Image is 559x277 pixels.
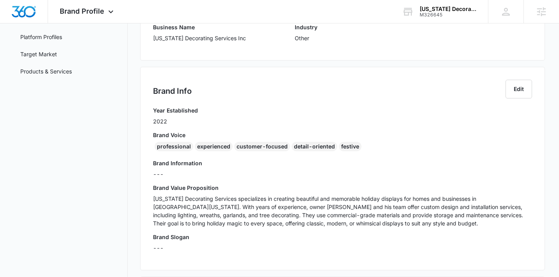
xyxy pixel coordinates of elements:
[20,33,62,41] a: Platform Profiles
[153,159,532,167] h3: Brand Information
[153,23,246,31] h3: Business Name
[20,16,48,24] a: Objectives
[420,6,477,12] div: account name
[295,23,317,31] h3: Industry
[295,34,317,42] p: Other
[339,142,361,151] div: festive
[153,244,532,252] p: ---
[20,67,72,75] a: Products & Services
[153,117,198,125] p: 2022
[153,85,192,97] h2: Brand Info
[234,142,290,151] div: customer-focused
[153,184,532,192] h3: Brand Value Proposition
[60,7,104,15] span: Brand Profile
[153,131,532,139] h3: Brand Voice
[195,142,233,151] div: experienced
[153,195,532,227] p: [US_STATE] Decorating Services specializes in creating beautiful and memorable holiday displays f...
[153,233,532,241] h3: Brand Slogan
[153,170,532,178] p: ---
[420,12,477,18] div: account id
[153,106,198,114] h3: Year Established
[153,34,246,42] p: [US_STATE] Decorating Services Inc
[155,142,193,151] div: professional
[292,142,337,151] div: detail-oriented
[20,50,57,58] a: Target Market
[506,80,532,98] button: Edit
